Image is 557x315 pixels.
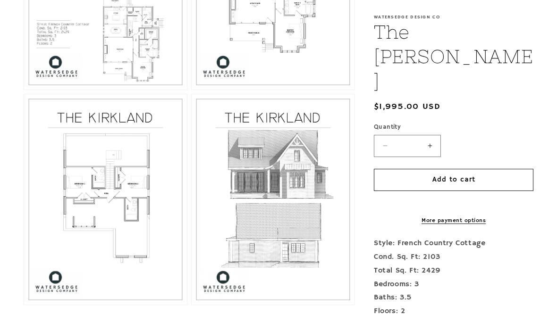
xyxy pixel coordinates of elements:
span: $1,995.00 USD [374,100,440,113]
label: Quantity [374,123,533,132]
button: Add to cart [374,169,533,191]
p: Watersedge Design Co [374,14,533,20]
h1: The [PERSON_NAME] [374,20,533,93]
a: More payment options [374,216,533,225]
